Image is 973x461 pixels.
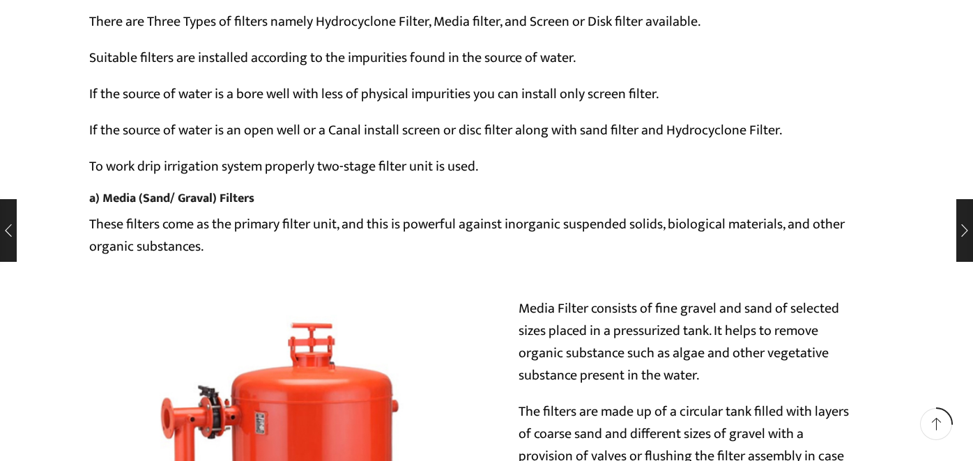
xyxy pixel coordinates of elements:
[519,297,852,386] p: Media Filter consists of fine gravel and sand of selected sizes placed in a pressurized tank. It ...
[89,83,884,105] p: If the source of water is a bore well with less of physical impurities you can install only scree...
[89,47,884,69] p: Suitable filters are installed according to the impurities found in the source of water.
[89,10,884,33] p: There are Three Types of filters namely Hydrocyclone Filter, Media filter, and Screen or Disk fil...
[89,119,884,141] p: If the source of water is an open well or a Canal install screen or disc filter along with sand f...
[89,213,884,258] p: These filters come as the primary filter unit, and this is powerful against inorganic suspended s...
[89,155,884,178] p: To work drip irrigation system properly two-stage filter unit is used.
[89,188,254,209] a: a) Media (Sand/ Graval) Filters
